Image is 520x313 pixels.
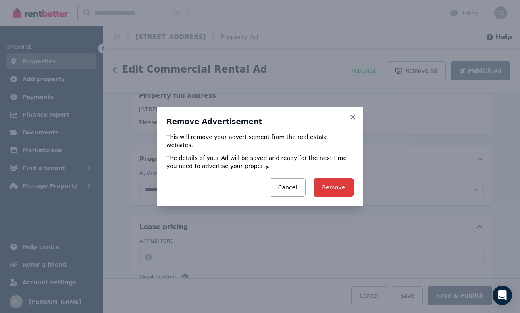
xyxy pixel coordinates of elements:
[166,154,354,170] p: The details of your Ad will be saved and ready for the next time you need to advertise your prope...
[166,133,354,149] p: This will remove your advertisement from the real estate websites.
[314,178,354,197] button: Remove
[166,117,354,126] h3: Remove Advertisement
[270,178,306,197] button: Cancel
[493,286,512,305] div: Open Intercom Messenger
